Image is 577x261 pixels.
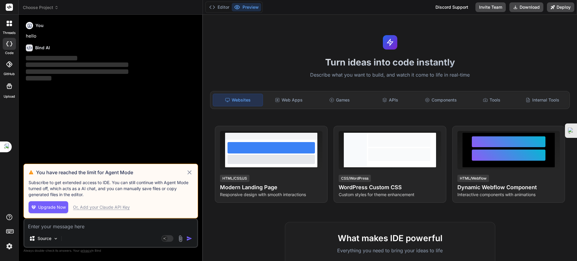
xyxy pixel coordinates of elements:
button: Upgrade Now [29,201,68,213]
div: CSS/WordPress [339,175,371,182]
button: Deploy [547,2,574,12]
div: Discord Support [432,2,472,12]
span: ‌ [26,69,128,74]
h6: You [35,23,44,29]
h4: Modern Landing Page [220,183,322,192]
button: Invite Team [475,2,506,12]
span: ‌ [26,76,51,80]
label: code [5,50,14,56]
h4: WordPress Custom CSS [339,183,441,192]
div: Web Apps [264,94,314,106]
button: Preview [232,3,261,11]
button: Download [509,2,543,12]
img: settings [4,241,14,251]
img: icon [186,235,192,241]
p: Interactive components with animations [457,192,560,198]
p: Source [38,235,51,241]
p: Custom styles for theme enhancement [339,192,441,198]
h6: Bind AI [35,45,50,51]
div: HTML/CSS/JS [220,175,249,182]
h2: What makes IDE powerful [295,232,485,244]
div: Components [416,94,466,106]
label: threads [3,30,16,35]
p: Subscribe to get extended access to IDE. You can still continue with Agent Mode turned off, which... [29,180,193,198]
h3: You have reached the limit for Agent Mode [36,169,186,176]
p: Always double-check its answers. Your in Bind [23,248,198,253]
img: attachment [177,235,184,242]
span: ‌ [26,56,77,60]
div: Or, Add your Claude API Key [73,204,130,210]
p: Everything you need to bring your ideas to life [295,247,485,254]
div: HTML/Webflow [457,175,489,182]
div: Games [315,94,365,106]
div: APIs [365,94,415,106]
div: Internal Tools [517,94,567,106]
h1: Turn ideas into code instantly [206,57,573,68]
span: ‌ [26,62,128,67]
h4: Dynamic Webflow Component [457,183,560,192]
label: Upload [4,94,15,99]
div: Websites [213,94,263,106]
p: Describe what you want to build, and watch it come to life in real-time [206,71,573,79]
div: Tools [467,94,517,106]
span: Upgrade Now [38,204,66,210]
p: hello [26,33,197,40]
p: Responsive design with smooth interactions [220,192,322,198]
button: Editor [207,3,232,11]
span: privacy [81,249,91,252]
span: Choose Project [23,5,59,11]
img: Pick Models [53,236,58,241]
label: GitHub [4,71,15,77]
